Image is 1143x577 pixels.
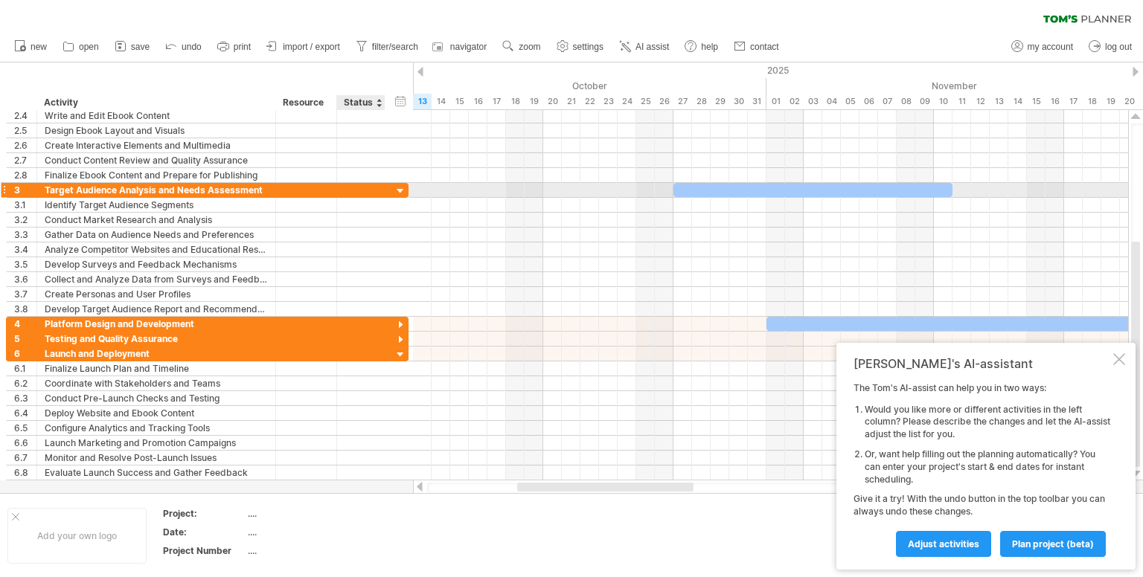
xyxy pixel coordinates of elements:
div: Launch Marketing and Promotion Campaigns [45,436,268,450]
span: my account [1028,42,1073,52]
span: help [701,42,718,52]
div: Wednesday, 12 November 2025 [971,94,990,109]
div: Finalize Ebook Content and Prepare for Publishing [45,168,268,182]
a: contact [730,37,784,57]
div: Activity [44,95,267,110]
div: Monitor and Resolve Post-Launch Issues [45,451,268,465]
a: plan project (beta) [1000,531,1106,557]
div: 6.6 [14,436,36,450]
span: undo [182,42,202,52]
div: Monday, 27 October 2025 [673,94,692,109]
div: Thursday, 13 November 2025 [990,94,1008,109]
span: print [234,42,251,52]
div: Identify Target Audience Segments [45,198,268,212]
div: Resource [283,95,328,110]
div: Analyze Competitor Websites and Educational Resources [45,242,268,257]
div: Friday, 14 November 2025 [1008,94,1027,109]
a: filter/search [352,37,423,57]
div: Gather Data on Audience Needs and Preferences [45,228,268,242]
div: Friday, 24 October 2025 [618,94,636,109]
div: October 2025 [190,78,766,94]
div: Status [344,95,377,110]
div: Target Audience Analysis and Needs Assessment [45,183,268,197]
div: Monday, 10 November 2025 [934,94,952,109]
a: AI assist [615,37,673,57]
div: Collect and Analyze Data from Surveys and Feedback [45,272,268,286]
div: .... [248,544,373,557]
div: Testing and Quality Assurance [45,332,268,346]
div: Tuesday, 28 October 2025 [692,94,711,109]
div: Wednesday, 22 October 2025 [580,94,599,109]
span: contact [750,42,779,52]
div: Wednesday, 19 November 2025 [1101,94,1120,109]
div: 6.8 [14,465,36,480]
div: Thursday, 23 October 2025 [599,94,618,109]
div: Sunday, 9 November 2025 [915,94,934,109]
div: 6.7 [14,451,36,465]
span: filter/search [372,42,418,52]
div: Create Personas and User Profiles [45,287,268,301]
div: Wednesday, 5 November 2025 [841,94,859,109]
div: Date: [163,526,245,538]
div: Wednesday, 15 October 2025 [450,94,469,109]
div: Saturday, 8 November 2025 [897,94,915,109]
div: 6.2 [14,376,36,390]
div: 3.4 [14,242,36,257]
div: 2.6 [14,138,36,152]
div: Evaluate Launch Success and Gather Feedback [45,465,268,480]
div: Wednesday, 29 October 2025 [711,94,729,109]
div: Sunday, 2 November 2025 [785,94,804,109]
div: 3.8 [14,302,36,316]
span: save [131,42,150,52]
div: Tuesday, 21 October 2025 [562,94,580,109]
span: settings [573,42,603,52]
span: navigator [450,42,487,52]
div: Friday, 17 October 2025 [487,94,506,109]
div: 2.7 [14,153,36,167]
div: 2.5 [14,123,36,138]
div: Conduct Market Research and Analysis [45,213,268,227]
a: my account [1008,37,1078,57]
div: Saturday, 25 October 2025 [636,94,655,109]
div: Thursday, 30 October 2025 [729,94,748,109]
a: new [10,37,51,57]
a: open [59,37,103,57]
span: Adjust activities [908,538,979,549]
li: Or, want help filling out the planning automatically? You can enter your project's start & end da... [865,448,1110,486]
div: Sunday, 26 October 2025 [655,94,673,109]
a: save [111,37,154,57]
div: 3.5 [14,257,36,271]
div: Project Number [163,544,245,557]
a: Adjust activities [896,531,991,557]
div: Thursday, 20 November 2025 [1120,94,1139,109]
div: 3 [14,183,36,197]
div: .... [248,507,373,520]
div: 4 [14,317,36,331]
a: zoom [499,37,545,57]
div: Platform Design and Development [45,317,268,331]
span: log out [1105,42,1132,52]
div: 3.3 [14,228,36,242]
div: 3.6 [14,272,36,286]
div: Saturday, 18 October 2025 [506,94,525,109]
div: 3.2 [14,213,36,227]
a: help [681,37,723,57]
div: Develop Surveys and Feedback Mechanisms [45,257,268,271]
div: Sunday, 16 November 2025 [1046,94,1064,109]
a: settings [553,37,608,57]
div: Add your own logo [7,508,147,564]
div: Monday, 20 October 2025 [543,94,562,109]
div: Thursday, 6 November 2025 [859,94,878,109]
a: navigator [430,37,491,57]
div: The Tom's AI-assist can help you in two ways: Give it a try! With the undo button in the top tool... [854,382,1110,556]
div: 5 [14,332,36,346]
div: Tuesday, 14 October 2025 [432,94,450,109]
span: plan project (beta) [1012,538,1094,549]
div: Create Interactive Elements and Multimedia [45,138,268,152]
div: Finalize Launch Plan and Timeline [45,361,268,375]
div: Project: [163,507,245,520]
div: 6.4 [14,406,36,420]
div: 6.1 [14,361,36,375]
div: Write and Edit Ebook Content [45,109,268,123]
span: open [79,42,99,52]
